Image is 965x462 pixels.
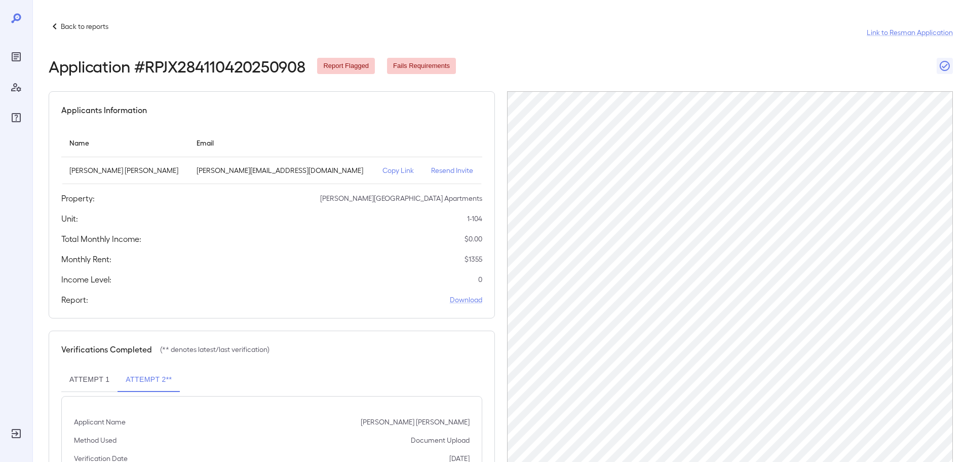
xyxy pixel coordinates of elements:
[8,79,24,95] div: Manage Users
[320,193,482,203] p: [PERSON_NAME][GEOGRAPHIC_DATA] Apartments
[61,21,108,31] p: Back to reports
[74,417,126,427] p: Applicant Name
[197,165,366,175] p: [PERSON_NAME][EMAIL_ADDRESS][DOMAIN_NAME]
[387,61,456,71] span: Fails Requirements
[411,435,470,445] p: Document Upload
[867,27,953,38] a: Link to Resman Application
[431,165,474,175] p: Resend Invite
[160,344,269,354] p: (** denotes latest/last verification)
[382,165,415,175] p: Copy Link
[61,128,482,184] table: simple table
[61,192,95,204] h5: Property:
[49,57,305,75] h2: Application # RPJX284110420250908
[61,212,78,225] h5: Unit:
[118,368,180,392] button: Attempt 2**
[465,254,482,264] p: $ 1355
[61,294,88,306] h5: Report:
[478,274,482,285] p: 0
[317,61,375,71] span: Report Flagged
[450,295,482,305] a: Download
[61,343,152,356] h5: Verifications Completed
[61,128,188,157] th: Name
[61,273,111,286] h5: Income Level:
[8,425,24,442] div: Log Out
[361,417,470,427] p: [PERSON_NAME] [PERSON_NAME]
[61,104,147,116] h5: Applicants Information
[467,214,482,224] p: 1-104
[61,233,141,245] h5: Total Monthly Income:
[8,49,24,65] div: Reports
[61,253,111,265] h5: Monthly Rent:
[69,165,180,175] p: [PERSON_NAME] [PERSON_NAME]
[74,435,117,445] p: Method Used
[188,128,374,157] th: Email
[937,58,953,74] button: Close Report
[8,110,24,126] div: FAQ
[61,368,118,392] button: Attempt 1
[465,234,482,244] p: $ 0.00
